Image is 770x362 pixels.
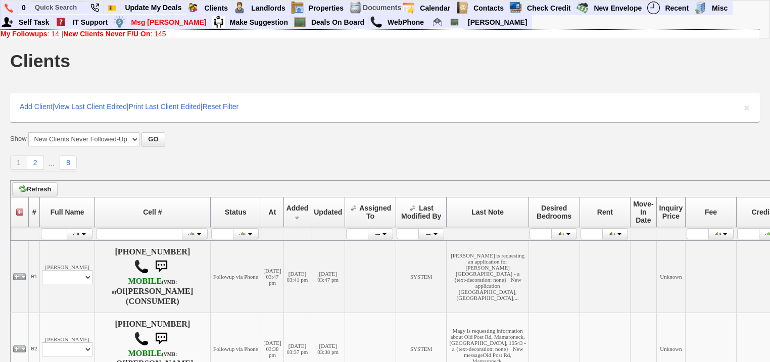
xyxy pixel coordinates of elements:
img: docs.png [349,2,362,14]
a: Recent [661,2,693,15]
a: Print Last Client Edited [129,102,201,111]
a: Calendar [416,2,455,15]
a: Misc [708,2,732,15]
a: Clients [200,2,232,15]
a: ... [44,157,60,170]
img: money.png [113,16,126,28]
span: Assigned To [359,204,391,220]
span: Last Note [471,208,504,216]
a: Contacts [469,2,508,15]
span: At [269,208,276,216]
a: Reset Filter [203,102,239,111]
button: GO [141,132,165,146]
font: MOBILE [128,277,162,286]
a: 0 [18,1,30,14]
img: call.png [134,331,149,346]
span: Full Name [51,208,84,216]
span: Desired Bedrooms [537,204,571,220]
a: Check Credit [523,2,575,15]
img: Renata@HomeSweetHomeProperties.com [433,18,442,26]
td: [DATE] 03:41 pm [283,240,311,313]
a: Deals On Board [307,16,369,29]
div: | | | [10,93,760,122]
img: properties.png [291,2,304,14]
img: chalkboard.png [294,16,306,28]
a: IT Support [68,16,112,29]
td: [PERSON_NAME] [40,240,95,313]
img: phone.png [5,4,13,13]
img: officebldg.png [694,2,707,14]
a: My Followups: 14 [1,30,59,38]
td: SYSTEM [396,240,447,313]
a: New Clients Never F/U On: 145 [64,30,166,38]
a: Properties [305,2,348,15]
td: [DATE] 03:47 pm [261,240,283,313]
img: help2.png [55,16,67,28]
img: recent.png [647,2,660,14]
a: Self Task [15,16,54,29]
td: [PERSON_NAME] is requesting an application for [PERSON_NAME][GEOGRAPHIC_DATA] - a {text-decoratio... [447,240,528,313]
a: Update My Deals [121,1,186,14]
span: Move-In Date [633,200,653,224]
b: T-Mobile USA, Inc. [112,277,177,296]
a: Make Suggestion [226,16,293,29]
img: myadd.png [1,16,14,28]
img: gmoney.png [576,2,589,14]
font: (VMB: #) [112,279,177,295]
img: su2.jpg [212,16,225,28]
b: New Clients Never F/U On [64,30,151,38]
a: Add Client [20,102,53,111]
img: appt_icon.png [402,2,415,14]
td: Documents [362,1,402,15]
span: Inquiry Price [659,204,683,220]
td: Followup via Phone [210,240,261,313]
span: Updated [314,208,342,216]
td: [DATE] 03:47 pm [311,240,345,313]
span: Added [286,204,309,212]
td: Unknown [656,240,686,313]
font: Msg [PERSON_NAME] [131,18,206,26]
th: # [29,197,40,227]
a: 8 [60,156,77,170]
h4: [PHONE_NUMBER] Of (CONSUMER) [97,247,208,306]
img: creditreport.png [509,2,522,14]
a: View Last Client Edited [54,102,127,111]
h1: Clients [10,52,70,70]
a: [PERSON_NAME] [464,16,531,29]
a: 2 [27,156,44,170]
a: Msg [PERSON_NAME] [127,16,211,29]
img: contact.png [456,2,468,14]
img: call.png [134,259,149,274]
span: Last Modified By [401,204,441,220]
td: 01 [29,240,40,313]
img: Bookmark.png [108,4,116,12]
img: sms.png [151,329,171,349]
img: call.png [370,16,382,28]
img: clients.png [186,2,199,14]
a: New Envelope [590,2,646,15]
b: My Followups [1,30,47,38]
a: 1 [10,156,27,170]
span: Fee [705,208,717,216]
span: Rent [597,208,613,216]
span: Status [225,208,247,216]
label: Show [10,134,27,143]
img: phone22.png [90,4,99,12]
div: | [1,30,759,38]
input: Quick Search [31,1,86,14]
b: [PERSON_NAME] [125,287,194,296]
img: chalkboard.png [450,18,459,26]
img: landlord.png [233,2,246,14]
a: WebPhone [383,16,428,29]
a: Refresh [12,182,58,196]
a: Landlords [247,2,290,15]
span: Cell # [143,208,162,216]
font: MOBILE [128,349,162,358]
img: sms.png [151,256,171,277]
